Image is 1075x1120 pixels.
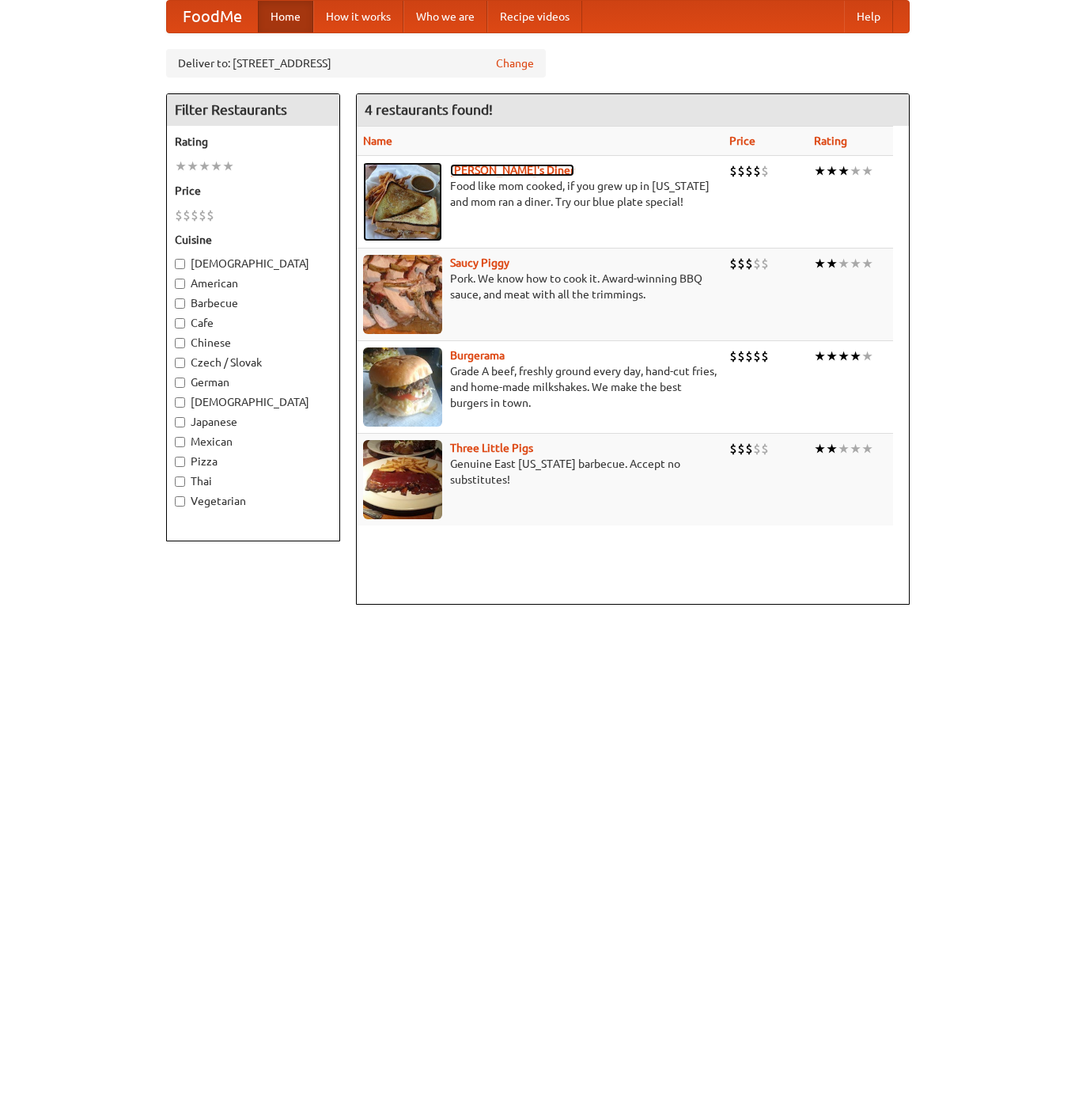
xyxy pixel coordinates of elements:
[814,255,826,272] li: ★
[167,1,258,32] a: FoodMe
[363,456,717,488] p: Genuine East [US_STATE] barbecue. Accept no substitutes!
[745,255,753,272] li: $
[838,347,850,365] li: ★
[363,162,442,241] img: sallys.jpg
[175,338,185,348] input: Chinese
[729,162,737,180] li: $
[175,434,331,450] label: Mexican
[210,158,222,175] li: ★
[450,442,533,454] a: Three Little Pigs
[175,295,331,311] label: Barbecue
[450,349,505,362] a: Burgerama
[737,347,745,365] li: $
[167,94,339,126] h4: Filter Restaurants
[838,255,850,272] li: ★
[166,49,546,78] div: Deliver to: [STREET_ADDRESS]
[850,255,861,272] li: ★
[814,135,847,147] a: Rating
[814,347,826,365] li: ★
[729,135,755,147] a: Price
[850,347,861,365] li: ★
[363,271,717,302] p: Pork. We know how to cook it. Award-winning BBQ sauce, and meat with all the trimmings.
[175,414,331,430] label: Japanese
[175,134,331,150] h5: Rating
[175,298,185,309] input: Barbecue
[187,158,199,175] li: ★
[175,473,331,489] label: Thai
[861,347,873,365] li: ★
[191,207,199,224] li: $
[365,102,493,117] ng-pluralize: 4 restaurants found!
[175,493,331,509] label: Vegetarian
[826,255,838,272] li: ★
[496,55,534,71] a: Change
[313,1,403,32] a: How it works
[175,397,185,408] input: [DEMOGRAPHIC_DATA]
[861,255,873,272] li: ★
[850,162,861,180] li: ★
[363,347,442,427] img: burgerama.jpg
[814,440,826,457] li: ★
[175,315,331,331] label: Cafe
[737,440,745,457] li: $
[814,162,826,180] li: ★
[729,440,737,457] li: $
[826,440,838,457] li: ★
[826,347,838,365] li: ★
[861,162,873,180] li: ★
[175,378,185,388] input: German
[861,440,873,457] li: ★
[761,162,769,180] li: $
[175,335,331,351] label: Chinese
[363,135,392,147] a: Name
[745,440,753,457] li: $
[403,1,487,32] a: Who we are
[761,255,769,272] li: $
[222,158,234,175] li: ★
[199,207,206,224] li: $
[753,162,761,180] li: $
[745,162,753,180] li: $
[363,255,442,334] img: saucy.jpg
[183,207,191,224] li: $
[175,232,331,248] h5: Cuisine
[753,347,761,365] li: $
[175,476,185,487] input: Thai
[175,158,187,175] li: ★
[175,374,331,390] label: German
[745,347,753,365] li: $
[175,437,185,447] input: Mexican
[450,164,574,177] a: [PERSON_NAME]'s Diner
[175,417,185,427] input: Japanese
[206,207,214,224] li: $
[175,256,331,271] label: [DEMOGRAPHIC_DATA]
[850,440,861,457] li: ★
[175,279,185,289] input: American
[175,457,185,467] input: Pizza
[737,255,745,272] li: $
[761,440,769,457] li: $
[826,162,838,180] li: ★
[363,440,442,519] img: littlepigs.jpg
[175,454,331,469] label: Pizza
[175,355,331,370] label: Czech / Slovak
[175,394,331,410] label: [DEMOGRAPHIC_DATA]
[199,158,210,175] li: ★
[258,1,313,32] a: Home
[450,256,509,269] a: Saucy Piggy
[487,1,582,32] a: Recipe videos
[729,347,737,365] li: $
[175,358,185,368] input: Czech / Slovak
[175,275,331,291] label: American
[844,1,893,32] a: Help
[175,259,185,269] input: [DEMOGRAPHIC_DATA]
[175,318,185,328] input: Cafe
[175,183,331,199] h5: Price
[175,496,185,507] input: Vegetarian
[729,255,737,272] li: $
[363,363,717,411] p: Grade A beef, freshly ground every day, hand-cut fries, and home-made milkshakes. We make the bes...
